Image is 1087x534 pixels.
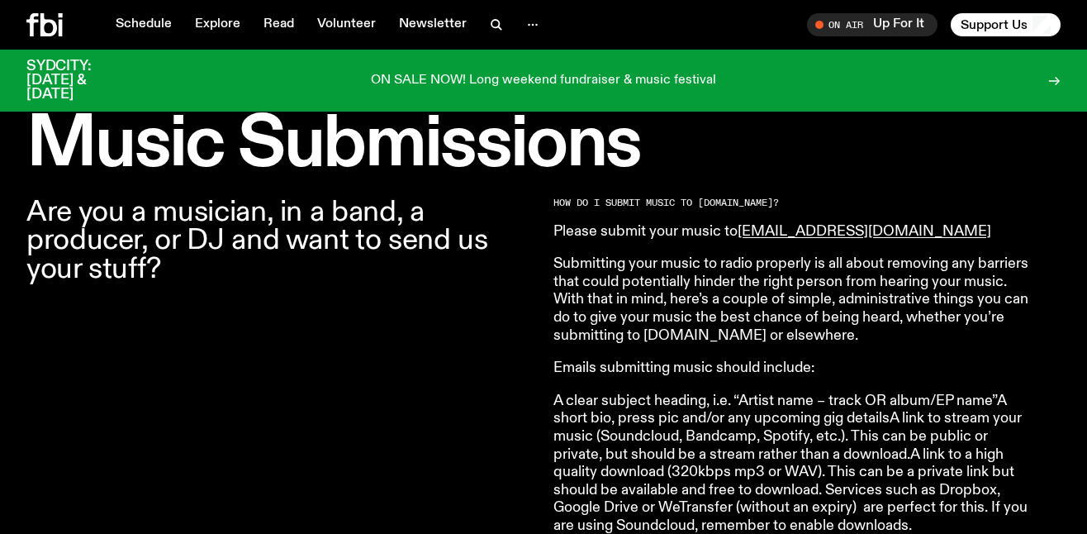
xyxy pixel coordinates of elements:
p: Submitting your music to radio properly is all about removing any barriers that could potentially... [553,255,1029,345]
a: [EMAIL_ADDRESS][DOMAIN_NAME] [738,224,991,239]
h2: HOW DO I SUBMIT MUSIC TO [DOMAIN_NAME]? [553,198,1029,207]
a: Volunteer [307,13,386,36]
button: Support Us [951,13,1061,36]
p: Please submit your music to [553,223,1029,241]
a: Newsletter [389,13,477,36]
a: Schedule [106,13,182,36]
h1: Music Submissions [26,112,1061,179]
p: ON SALE NOW! Long weekend fundraiser & music festival [371,74,716,88]
h3: SYDCITY: [DATE] & [DATE] [26,60,132,102]
p: Emails submitting music should include: [553,360,1029,378]
span: Support Us [961,17,1028,32]
a: Explore [185,13,250,36]
a: Read [254,13,304,36]
p: Are you a musician, in a band, a producer, or DJ and want to send us your stuff? [26,198,534,284]
button: On AirUp For It [807,13,937,36]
